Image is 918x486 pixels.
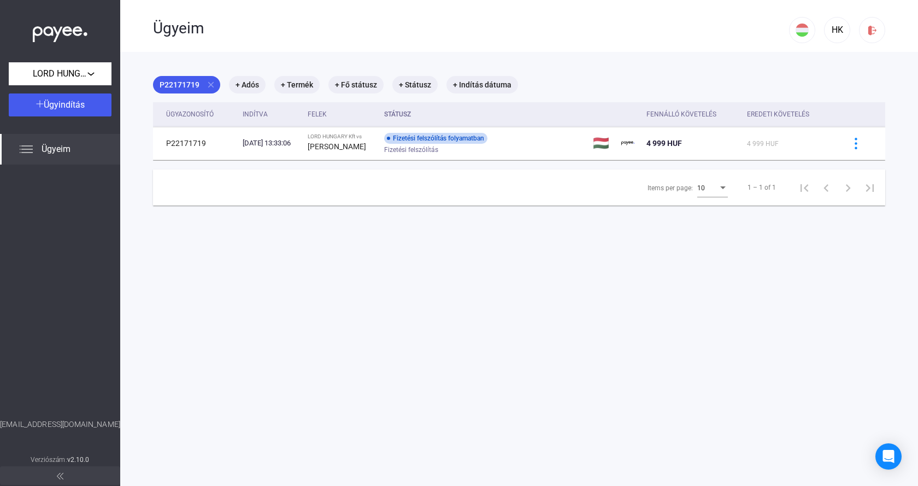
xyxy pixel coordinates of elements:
div: Indítva [243,108,299,121]
div: HK [828,24,846,37]
button: Previous page [815,177,837,198]
button: HU [789,17,815,43]
img: logout-red [867,25,878,36]
mat-chip: + Fő státusz [328,76,384,93]
div: Items per page: [648,181,693,195]
strong: [PERSON_NAME] [308,142,366,151]
span: 10 [697,184,705,192]
div: Indítva [243,108,268,121]
span: Fizetési felszólítás [384,143,438,156]
th: Státusz [380,102,589,127]
div: Open Intercom Messenger [875,443,902,470]
td: 🇭🇺 [589,127,617,160]
div: LORD HUNGARY Kft vs [308,133,375,140]
mat-icon: close [206,80,216,90]
span: Ügyindítás [44,99,85,110]
div: Ügyeim [153,19,789,38]
mat-select: Items per page: [697,181,728,194]
button: Last page [859,177,881,198]
span: LORD HUNGARY Kft [33,67,87,80]
div: Ügyazonosító [166,108,214,121]
img: HU [796,24,809,37]
div: Fennálló követelés [646,108,716,121]
button: First page [793,177,815,198]
button: logout-red [859,17,885,43]
mat-chip: P22171719 [153,76,220,93]
img: payee-logo [621,137,634,150]
button: LORD HUNGARY Kft [9,62,111,85]
img: plus-white.svg [36,100,44,108]
div: Eredeti követelés [747,108,831,121]
mat-chip: + Státusz [392,76,438,93]
strong: v2.10.0 [67,456,90,464]
mat-chip: + Indítás dátuma [446,76,518,93]
div: [DATE] 13:33:06 [243,138,299,149]
div: Eredeti követelés [747,108,809,121]
img: more-blue [850,138,862,149]
button: HK [824,17,850,43]
div: Fizetési felszólítás folyamatban [384,133,487,144]
span: 4 999 HUF [646,139,682,148]
mat-chip: + Termék [274,76,320,93]
div: Ügyazonosító [166,108,234,121]
button: more-blue [844,132,867,155]
span: Ügyeim [42,143,70,156]
div: Fennálló követelés [646,108,739,121]
img: white-payee-white-dot.svg [33,20,87,43]
td: P22171719 [153,127,238,160]
div: 1 – 1 of 1 [748,181,776,194]
button: Next page [837,177,859,198]
span: 4 999 HUF [747,140,779,148]
button: Ügyindítás [9,93,111,116]
div: Felek [308,108,375,121]
mat-chip: + Adós [229,76,266,93]
div: Felek [308,108,327,121]
img: list.svg [20,143,33,156]
img: arrow-double-left-grey.svg [57,473,63,479]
